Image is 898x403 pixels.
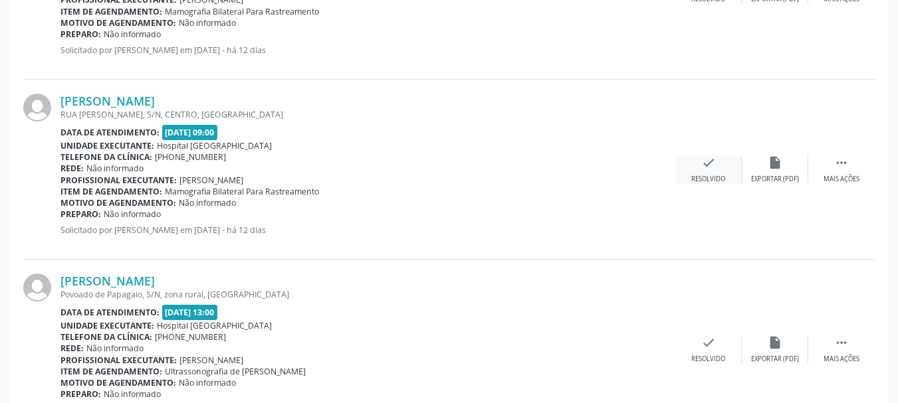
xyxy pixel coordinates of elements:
div: Mais ações [824,175,859,184]
span: Mamografia Bilateral Para Rastreamento [165,186,319,197]
b: Rede: [60,343,84,354]
span: Não informado [104,29,161,40]
b: Telefone da clínica: [60,331,152,343]
i: check [701,335,716,350]
b: Motivo de agendamento: [60,377,176,388]
span: Não informado [104,208,161,220]
p: Solicitado por [PERSON_NAME] em [DATE] - há 12 dias [60,44,675,56]
span: Não informado [179,197,236,208]
div: Resolvido [691,175,725,184]
span: [DATE] 09:00 [162,125,218,140]
div: Mais ações [824,355,859,364]
span: Não informado [86,343,144,354]
b: Telefone da clínica: [60,151,152,163]
span: Não informado [104,388,161,400]
b: Data de atendimento: [60,307,160,318]
b: Data de atendimento: [60,127,160,138]
b: Item de agendamento: [60,366,162,377]
b: Preparo: [60,29,101,40]
img: img [23,274,51,301]
b: Motivo de agendamento: [60,17,176,29]
b: Profissional executante: [60,355,177,366]
b: Preparo: [60,208,101,220]
b: Motivo de agendamento: [60,197,176,208]
div: RUA [PERSON_NAME], S/N, CENTRO, [GEOGRAPHIC_DATA] [60,109,675,120]
span: [PHONE_NUMBER] [155,151,226,163]
span: Não informado [179,377,236,388]
img: img [23,94,51,121]
span: Hospital [GEOGRAPHIC_DATA] [157,320,272,331]
p: Solicitado por [PERSON_NAME] em [DATE] - há 12 dias [60,224,675,236]
span: [PHONE_NUMBER] [155,331,226,343]
span: Não informado [179,17,236,29]
span: Mamografia Bilateral Para Rastreamento [165,6,319,17]
b: Unidade executante: [60,320,154,331]
b: Item de agendamento: [60,6,162,17]
b: Preparo: [60,388,101,400]
div: Povoado de Papagaio, S/N, zona rural, [GEOGRAPHIC_DATA] [60,289,675,300]
div: Exportar (PDF) [751,175,799,184]
i:  [834,155,849,170]
span: [DATE] 13:00 [162,305,218,320]
span: [PERSON_NAME] [179,175,243,186]
i: insert_drive_file [768,155,782,170]
b: Profissional executante: [60,175,177,186]
b: Unidade executante: [60,140,154,151]
span: Não informado [86,163,144,174]
b: Rede: [60,163,84,174]
span: Hospital [GEOGRAPHIC_DATA] [157,140,272,151]
a: [PERSON_NAME] [60,94,155,108]
i:  [834,335,849,350]
span: [PERSON_NAME] [179,355,243,366]
i: check [701,155,716,170]
b: Item de agendamento: [60,186,162,197]
i: insert_drive_file [768,335,782,350]
div: Exportar (PDF) [751,355,799,364]
div: Resolvido [691,355,725,364]
a: [PERSON_NAME] [60,274,155,288]
span: Ultrassonografia de [PERSON_NAME] [165,366,306,377]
